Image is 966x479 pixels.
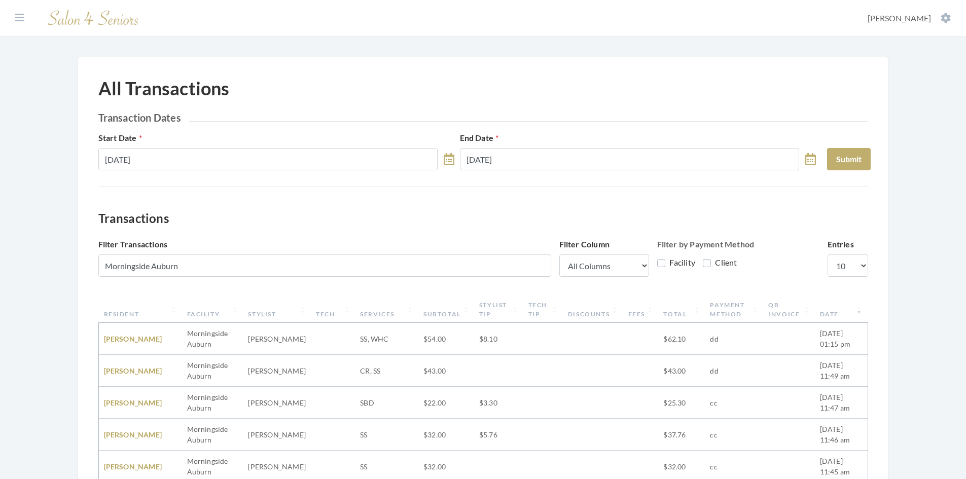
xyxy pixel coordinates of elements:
[460,148,800,170] input: Select Date
[98,148,438,170] input: Select Date
[763,297,814,323] th: QB Invoice: activate to sort column ascending
[705,323,763,355] td: dd
[657,239,755,249] strong: Filter by Payment Method
[98,132,142,144] label: Start Date
[474,323,523,355] td: $8.10
[563,297,623,323] th: Discounts: activate to sort column ascending
[815,355,868,387] td: [DATE] 11:49 am
[418,387,474,419] td: $22.00
[828,238,854,250] label: Entries
[182,419,243,451] td: Morningside Auburn
[815,297,868,323] th: Date: activate to sort column ascending
[460,132,499,144] label: End Date
[658,323,705,355] td: $62.10
[703,256,737,269] label: Client
[418,419,474,451] td: $32.00
[311,297,355,323] th: Tech: activate to sort column ascending
[658,355,705,387] td: $43.00
[559,238,610,250] label: Filter Column
[98,112,868,124] h2: Transaction Dates
[355,323,418,355] td: SS, WHC
[355,419,418,451] td: SS
[658,387,705,419] td: $25.30
[474,419,523,451] td: $5.76
[657,256,696,269] label: Facility
[243,387,311,419] td: [PERSON_NAME]
[98,78,230,99] h1: All Transactions
[104,430,162,439] a: [PERSON_NAME]
[104,335,162,343] a: [PERSON_NAME]
[98,238,168,250] label: Filter Transactions
[98,254,551,277] input: Filter...
[43,6,144,30] img: Salon 4 Seniors
[705,355,763,387] td: dd
[444,148,454,170] a: toggle
[98,211,868,226] h3: Transactions
[99,297,182,323] th: Resident: activate to sort column ascending
[104,462,162,471] a: [PERSON_NAME]
[805,148,816,170] a: toggle
[658,297,705,323] th: Total: activate to sort column ascending
[868,13,931,23] span: [PERSON_NAME]
[815,323,868,355] td: [DATE] 01:15 pm
[182,355,243,387] td: Morningside Auburn
[355,387,418,419] td: SBD
[104,398,162,407] a: [PERSON_NAME]
[474,297,523,323] th: Stylist Tip: activate to sort column ascending
[623,297,659,323] th: Fees: activate to sort column ascending
[474,387,523,419] td: $3.30
[658,419,705,451] td: $37.76
[705,387,763,419] td: cc
[182,297,243,323] th: Facility: activate to sort column ascending
[418,323,474,355] td: $54.00
[182,387,243,419] td: Morningside Auburn
[815,419,868,451] td: [DATE] 11:46 am
[705,419,763,451] td: cc
[243,323,311,355] td: [PERSON_NAME]
[523,297,563,323] th: Tech Tip: activate to sort column ascending
[705,297,763,323] th: Payment Method: activate to sort column ascending
[827,148,871,170] button: Submit
[355,297,418,323] th: Services: activate to sort column ascending
[243,419,311,451] td: [PERSON_NAME]
[815,387,868,419] td: [DATE] 11:47 am
[182,323,243,355] td: Morningside Auburn
[418,355,474,387] td: $43.00
[355,355,418,387] td: CR, SS
[243,355,311,387] td: [PERSON_NAME]
[418,297,474,323] th: Subtotal: activate to sort column ascending
[243,297,311,323] th: Stylist: activate to sort column ascending
[104,366,162,375] a: [PERSON_NAME]
[865,13,954,24] button: [PERSON_NAME]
